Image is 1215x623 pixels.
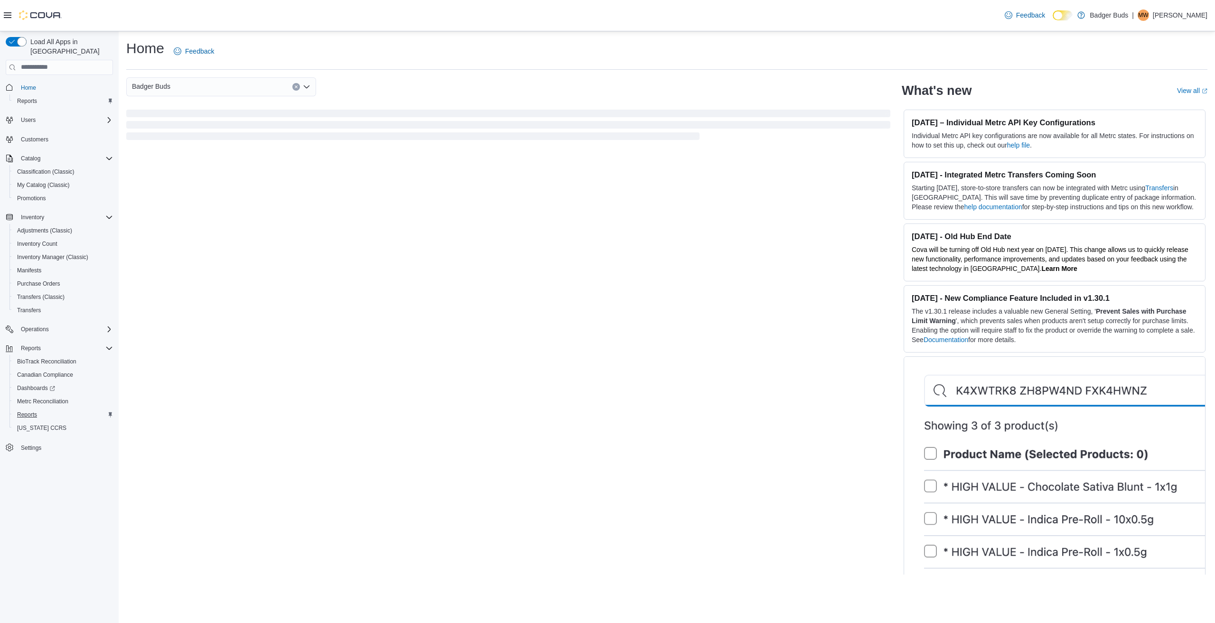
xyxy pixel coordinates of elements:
span: Load All Apps in [GEOGRAPHIC_DATA] [27,37,113,56]
span: Washington CCRS [13,422,113,434]
a: Promotions [13,193,50,204]
span: Home [17,82,113,93]
a: Learn More [1041,265,1077,272]
span: Settings [21,444,41,452]
span: Manifests [13,265,113,276]
strong: Prevent Sales with Purchase Limit Warning [912,307,1187,325]
a: Transfers [13,305,45,316]
button: Open list of options [303,83,310,91]
span: Cova will be turning off Old Hub next year on [DATE]. This change allows us to quickly release ne... [912,246,1188,272]
span: Inventory Manager (Classic) [17,253,88,261]
span: Feedback [1016,10,1045,20]
span: Manifests [17,267,41,274]
button: Catalog [17,153,44,164]
p: The v1.30.1 release includes a valuable new General Setting, ' ', which prevents sales when produ... [912,307,1197,344]
button: Classification (Classic) [9,165,117,178]
button: Customers [2,132,117,146]
span: Settings [17,441,113,453]
span: Reports [21,344,41,352]
button: Transfers [9,304,117,317]
svg: External link [1202,88,1207,94]
span: Transfers (Classic) [17,293,65,301]
button: Settings [2,440,117,454]
a: Adjustments (Classic) [13,225,76,236]
a: Classification (Classic) [13,166,78,177]
span: My Catalog (Classic) [13,179,113,191]
a: Home [17,82,40,93]
a: Transfers [1145,184,1173,192]
a: Settings [17,442,45,454]
span: Reports [13,409,113,420]
span: Reports [13,95,113,107]
button: Purchase Orders [9,277,117,290]
span: Transfers (Classic) [13,291,113,303]
button: Inventory [2,211,117,224]
a: Customers [17,134,52,145]
span: Promotions [13,193,113,204]
span: Customers [21,136,48,143]
span: Operations [21,325,49,333]
span: Reports [17,343,113,354]
p: | [1132,9,1134,21]
button: Metrc Reconciliation [9,395,117,408]
button: Reports [9,94,117,108]
span: Classification (Classic) [13,166,113,177]
span: Dashboards [17,384,55,392]
div: Michelle Westlake [1138,9,1149,21]
a: Documentation [924,336,968,344]
h3: [DATE] - Old Hub End Date [912,232,1197,241]
span: Promotions [17,195,46,202]
a: Transfers (Classic) [13,291,68,303]
button: Reports [2,342,117,355]
span: Adjustments (Classic) [17,227,72,234]
span: Purchase Orders [17,280,60,288]
a: Metrc Reconciliation [13,396,72,407]
a: help file [1007,141,1030,149]
button: Adjustments (Classic) [9,224,117,237]
span: BioTrack Reconciliation [17,358,76,365]
span: Users [17,114,113,126]
a: Inventory Manager (Classic) [13,251,92,263]
a: Manifests [13,265,45,276]
p: Badger Buds [1090,9,1128,21]
span: Purchase Orders [13,278,113,289]
span: Inventory Count [17,240,57,248]
button: Catalog [2,152,117,165]
span: Canadian Compliance [17,371,73,379]
button: Transfers (Classic) [9,290,117,304]
img: Cova [19,10,62,20]
span: Canadian Compliance [13,369,113,381]
a: Feedback [1001,6,1049,25]
a: Reports [13,409,41,420]
span: Transfers [17,307,41,314]
a: My Catalog (Classic) [13,179,74,191]
span: BioTrack Reconciliation [13,356,113,367]
button: Operations [17,324,53,335]
span: [US_STATE] CCRS [17,424,66,432]
h1: Home [126,39,164,58]
span: Feedback [185,46,214,56]
span: Home [21,84,36,92]
h3: [DATE] – Individual Metrc API Key Configurations [912,118,1197,127]
span: Dark Mode [1053,20,1053,21]
a: Inventory Count [13,238,61,250]
span: Customers [17,133,113,145]
span: Transfers [13,305,113,316]
button: Reports [9,408,117,421]
a: Dashboards [13,382,59,394]
button: Inventory Manager (Classic) [9,251,117,264]
button: Reports [17,343,45,354]
span: Badger Buds [132,81,170,92]
h2: What's new [902,83,972,98]
a: Purchase Orders [13,278,64,289]
h3: [DATE] - New Compliance Feature Included in v1.30.1 [912,293,1197,303]
span: Reports [17,97,37,105]
span: Inventory Count [13,238,113,250]
span: MW [1138,9,1148,21]
input: Dark Mode [1053,10,1073,20]
span: Metrc Reconciliation [17,398,68,405]
span: Adjustments (Classic) [13,225,113,236]
p: Starting [DATE], store-to-store transfers can now be integrated with Metrc using in [GEOGRAPHIC_D... [912,183,1197,212]
span: Inventory [21,214,44,221]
